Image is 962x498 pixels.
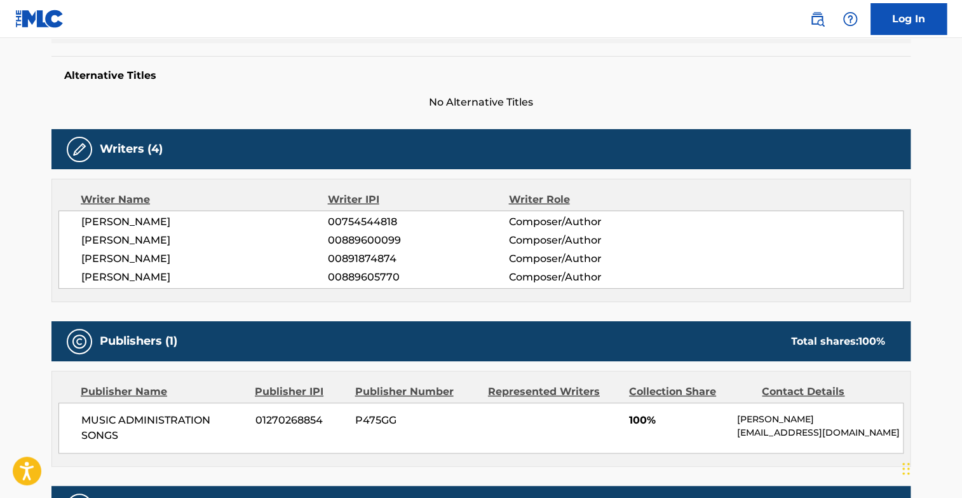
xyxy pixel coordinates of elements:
div: Contact Details [762,384,885,399]
h5: Writers (4) [100,142,163,156]
h5: Publishers (1) [100,334,177,349]
div: Publisher Name [81,384,245,399]
p: [EMAIL_ADDRESS][DOMAIN_NAME] [737,426,903,439]
span: [PERSON_NAME] [81,214,328,230]
div: Help [837,6,863,32]
a: Log In [871,3,947,35]
img: MLC Logo [15,10,64,28]
span: 100% [629,413,728,428]
p: [PERSON_NAME] [737,413,903,426]
div: Collection Share [629,384,752,399]
span: 00889600099 [328,233,508,248]
span: Composer/Author [508,233,673,248]
div: Writer Role [508,192,673,207]
div: Represented Writers [488,384,620,399]
span: Composer/Author [508,251,673,266]
span: Composer/Author [508,270,673,285]
span: P475GG [355,413,478,428]
iframe: Chat Widget [898,437,962,498]
img: help [843,11,858,27]
div: Publisher Number [355,384,478,399]
span: 00889605770 [328,270,508,285]
span: 100 % [858,335,885,347]
img: Writers [72,142,87,157]
span: [PERSON_NAME] [81,233,328,248]
div: Writer Name [81,192,328,207]
span: Composer/Author [508,214,673,230]
img: search [810,11,825,27]
div: Drag [902,450,910,488]
div: Publisher IPI [255,384,345,399]
span: 00754544818 [328,214,508,230]
a: Public Search [804,6,830,32]
span: 01270268854 [255,413,346,428]
div: Writer IPI [328,192,509,207]
span: No Alternative Titles [51,95,911,110]
img: Publishers [72,334,87,349]
h5: Alternative Titles [64,69,898,82]
span: [PERSON_NAME] [81,270,328,285]
span: MUSIC ADMINISTRATION SONGS [81,413,246,443]
span: [PERSON_NAME] [81,251,328,266]
div: Total shares: [791,334,885,349]
span: 00891874874 [328,251,508,266]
